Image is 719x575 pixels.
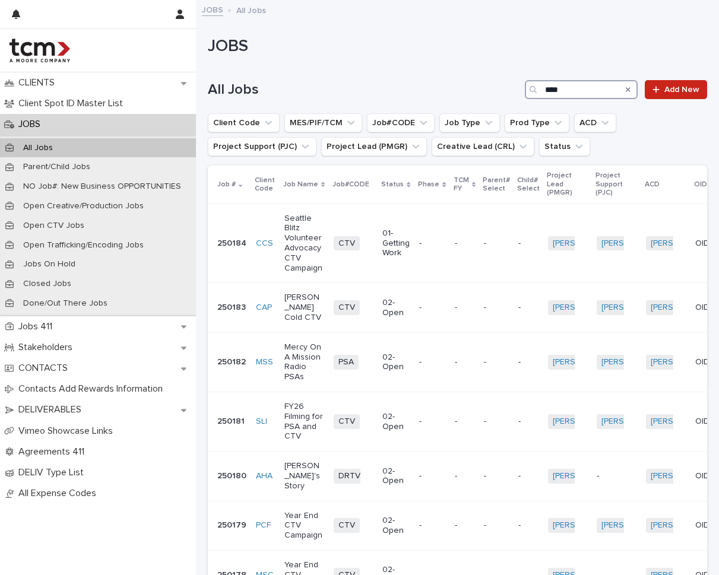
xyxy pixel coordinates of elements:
p: 02-Open [382,298,410,318]
p: 02-Open [382,516,410,536]
p: DELIVERABLES [14,404,91,415]
p: - [518,239,539,249]
span: CTV [334,414,360,429]
p: 250184 [217,239,246,249]
button: Job Type [439,113,500,132]
p: All Jobs [236,3,266,16]
p: Agreements 411 [14,446,94,458]
p: Project Lead (PMGR) [547,169,589,199]
p: - [455,357,474,367]
p: [PERSON_NAME]'s Story [284,461,324,491]
button: ACD [574,113,616,132]
h1: JOBS [208,37,698,57]
button: Client Code [208,113,280,132]
p: TCM FY [454,174,469,196]
p: - [419,471,445,481]
p: - [484,520,509,530]
span: CTV [334,236,360,251]
p: 250180 [217,471,246,481]
p: Year End CTV Campaign [284,511,324,541]
p: FY26 Filming for PSA and CTV [284,402,324,441]
span: CTV [334,518,360,533]
p: DELIV Type List [14,467,93,478]
p: Open Creative/Production Jobs [14,201,153,211]
p: Contacts Add Rewards Information [14,383,172,395]
p: Child# Select [517,174,540,196]
a: JOBS [202,2,223,16]
p: - [455,520,474,530]
input: Search [525,80,638,99]
p: - [419,417,445,427]
p: - [419,357,445,367]
button: Job#CODE [367,113,435,132]
p: Closed Jobs [14,279,81,289]
a: Add New [645,80,707,99]
p: Parent# Select [483,174,510,196]
a: [PERSON_NAME]-TCM [601,520,686,530]
p: - [419,520,445,530]
button: Status [539,137,590,156]
p: - [518,357,539,367]
a: [PERSON_NAME]-TCM [601,303,686,313]
p: Jobs 411 [14,321,62,332]
a: [PERSON_NAME]-TCM [553,417,638,427]
p: - [455,303,474,313]
a: [PERSON_NAME]-TCM [601,357,686,367]
p: - [484,303,509,313]
p: Open Trafficking/Encoding Jobs [14,240,153,250]
p: - [455,417,474,427]
a: [PERSON_NAME]-TCM [601,417,686,427]
p: - [455,471,474,481]
button: MES/PIF/TCM [284,113,362,132]
a: [PERSON_NAME]-TCM [553,357,638,367]
p: Parent/Child Jobs [14,162,100,172]
p: 02-Open [382,412,410,432]
p: Vimeo Showcase Links [14,425,122,437]
p: NO Job#: New Business OPPORTUNITIES [14,182,191,192]
a: [PERSON_NAME]-TCM [553,239,638,249]
p: ACD [645,178,660,191]
a: [PERSON_NAME]-TCM [553,303,638,313]
p: - [518,417,539,427]
p: - [419,239,445,249]
span: Add New [664,85,699,94]
p: Open CTV Jobs [14,221,94,231]
p: CLIENTS [14,77,64,88]
a: [PERSON_NAME]-TCM [601,239,686,249]
p: CONTACTS [14,363,77,374]
p: Seattle Blitz Volunteer Advocacy CTV Campaign [284,214,324,274]
p: - [484,417,509,427]
a: CCS [256,239,273,249]
button: Project Support (PJC) [208,137,316,156]
img: 4hMmSqQkux38exxPVZHQ [9,39,70,62]
p: Client Code [255,174,276,196]
p: - [455,239,474,249]
p: - [484,471,509,481]
p: - [518,471,539,481]
p: - [518,303,539,313]
p: Job # [217,178,236,191]
p: - [484,239,509,249]
p: 250179 [217,520,246,530]
p: 250183 [217,303,246,313]
p: All Expense Codes [14,488,106,499]
p: Stakeholders [14,342,82,353]
a: PCF [256,520,271,530]
span: DRTV [334,469,365,484]
p: 01-Getting Work [382,228,410,258]
p: Jobs On Hold [14,259,85,269]
p: Job#CODE [332,178,369,191]
h1: All Jobs [208,81,520,99]
p: Done/Out There Jobs [14,298,117,309]
a: SLI [256,417,267,427]
button: Project Lead (PMGR) [321,137,427,156]
a: CAP [256,303,272,313]
p: Project Support (PJC) [596,169,638,199]
p: - [484,357,509,367]
p: OID# [694,178,711,191]
p: - [597,471,636,481]
a: AHA [256,471,273,481]
span: CTV [334,300,360,315]
p: 250182 [217,357,246,367]
p: 02-Open [382,466,410,487]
